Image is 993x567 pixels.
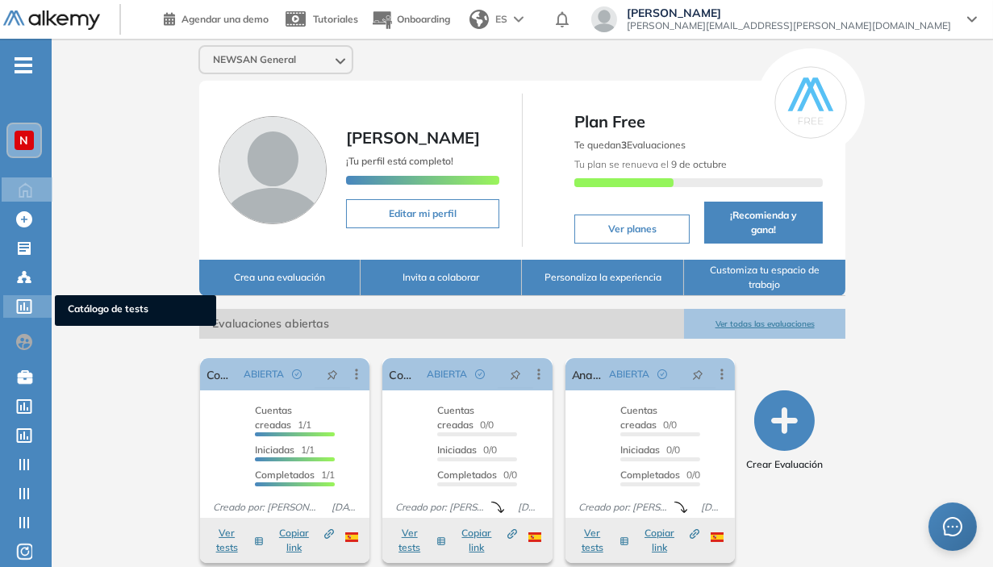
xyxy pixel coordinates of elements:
button: ¡Recomienda y gana! [704,202,823,244]
button: Personaliza la experiencia [522,260,683,296]
span: Cuentas creadas [437,404,474,431]
span: Iniciadas [620,444,660,456]
span: 0/0 [620,444,680,456]
a: Competencias [PERSON_NAME]/Ssr [207,358,238,390]
b: 3 [621,139,627,151]
button: Copiar link [454,526,517,555]
i: - [15,64,32,67]
img: Foto de perfil [219,116,327,224]
span: 1/1 [255,404,311,431]
span: Iniciadas [437,444,477,456]
span: Completados [255,469,315,481]
span: check-circle [657,369,667,379]
span: [PERSON_NAME] [627,6,951,19]
span: [DATE] [511,500,545,515]
button: Ver todas las evaluaciones [684,309,845,339]
a: Competencias Newsan - Roles Sr/Ejecutivos [389,358,420,390]
button: Copiar link [272,526,335,555]
button: Crear Evaluación [746,390,823,472]
a: Analista de Legales [572,358,603,390]
button: Customiza tu espacio de trabajo [684,260,845,296]
span: Agendar una demo [181,13,269,25]
span: check-circle [292,369,302,379]
span: Tu plan se renueva el [574,158,727,170]
span: Creado por: [PERSON_NAME] [207,500,325,515]
span: Crear Evaluación [746,457,823,472]
span: Cuentas creadas [620,404,657,431]
button: Ver tests [574,526,629,555]
span: [DATE] [325,500,363,515]
span: Creado por: [PERSON_NAME] [572,500,674,515]
button: Onboarding [371,2,450,37]
span: 0/0 [437,444,497,456]
button: pushpin [680,361,716,387]
span: ES [495,12,507,27]
button: Ver tests [208,526,264,555]
button: pushpin [315,361,350,387]
button: Ver tests [390,526,446,555]
img: world [469,10,489,29]
img: ESP [528,532,541,542]
span: pushpin [510,368,521,381]
span: [PERSON_NAME] [346,127,480,148]
span: pushpin [692,368,703,381]
button: Copiar link [637,526,700,555]
span: 0/0 [437,469,517,481]
b: 9 de octubre [669,158,727,170]
button: Editar mi perfil [346,199,499,228]
span: Te quedan Evaluaciones [574,139,686,151]
span: Catálogo de tests [68,302,203,319]
span: NEWSAN General [213,53,296,66]
span: ABIERTA [427,367,467,381]
img: arrow [514,16,524,23]
span: check-circle [475,369,485,379]
span: ABIERTA [609,367,649,381]
span: [PERSON_NAME][EMAIL_ADDRESS][PERSON_NAME][DOMAIN_NAME] [627,19,951,32]
span: Iniciadas [255,444,294,456]
button: Invita a colaborar [361,260,522,296]
span: Completados [437,469,497,481]
span: N [20,134,29,147]
span: Plan Free [574,110,823,134]
span: Onboarding [397,13,450,25]
span: pushpin [327,368,338,381]
img: ESP [711,532,724,542]
span: ¡Tu perfil está completo! [346,155,453,167]
span: Creado por: [PERSON_NAME] [389,500,491,515]
span: 0/0 [437,404,494,431]
span: 1/1 [255,444,315,456]
img: Logo [3,10,100,31]
span: Cuentas creadas [255,404,292,431]
span: message [943,517,962,536]
span: Evaluaciones abiertas [199,309,684,339]
a: Agendar una demo [164,8,269,27]
span: 1/1 [255,469,335,481]
span: ABIERTA [244,367,284,381]
button: Ver planes [574,215,690,244]
img: ESP [345,532,358,542]
span: [DATE] [695,500,728,515]
button: pushpin [498,361,533,387]
span: Tutoriales [313,13,358,25]
span: 0/0 [620,469,700,481]
span: Completados [620,469,680,481]
button: Crea una evaluación [199,260,361,296]
span: 0/0 [620,404,677,431]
